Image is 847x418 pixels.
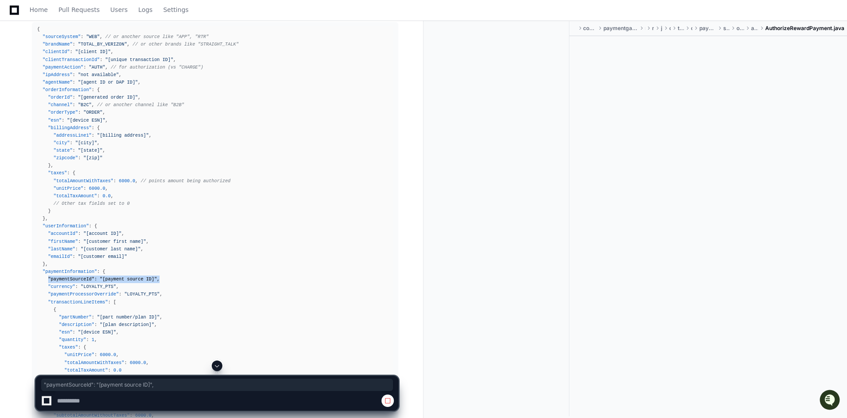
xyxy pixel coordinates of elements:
[42,72,72,77] span: "ipAddress"
[48,125,92,130] span: "billingAddress"
[48,110,78,115] span: "orderType"
[42,87,92,92] span: "orderInformation"
[114,299,116,305] span: [
[111,49,113,54] span: ,
[53,148,72,153] span: "state"
[78,155,80,161] span: :
[100,34,103,39] span: ,
[65,352,95,357] span: "unitPrice"
[9,35,161,50] div: Welcome
[30,66,145,75] div: Start new chat
[116,284,119,289] span: ,
[37,27,40,32] span: {
[122,231,124,236] span: ,
[699,25,716,32] span: paymentgateway
[30,75,112,82] div: We're available if you need us!
[105,57,173,62] span: "[unique transaction ID]"
[94,322,97,327] span: :
[97,102,184,107] span: // or another channel like "B2B"
[9,9,27,27] img: PlayerZero
[149,133,152,138] span: ,
[92,337,94,342] span: 1
[67,170,70,176] span: :
[78,42,127,47] span: "TOTAL_BY_VERIZON"
[59,330,72,335] span: "esn"
[42,261,45,267] span: }
[48,246,76,252] span: "lastName"
[97,269,100,274] span: :
[146,239,149,244] span: ,
[44,381,390,388] span: "paymentSourceId": "[payment source ID]",
[765,25,844,32] span: AuthorizeRewardPayment.java
[42,223,89,229] span: "userInformation"
[92,314,94,320] span: :
[150,69,161,79] button: Start new chat
[61,118,64,123] span: :
[86,337,89,342] span: :
[78,110,80,115] span: :
[92,125,94,130] span: :
[48,239,78,244] span: "firstName"
[163,7,188,12] span: Settings
[48,299,108,305] span: "transactionLineItems"
[9,66,25,82] img: 1756235613930-3d25f9e4-fa56-45dd-b3ad-e072dfbd1548
[78,345,80,350] span: :
[116,330,119,335] span: ,
[84,65,86,70] span: :
[72,148,75,153] span: :
[72,330,75,335] span: :
[119,178,135,184] span: 6000.0
[72,95,75,100] span: :
[84,110,103,115] span: "ORDER"
[100,276,157,282] span: "[payment source ID]"
[105,65,108,70] span: ,
[42,65,83,70] span: "paymentAction"
[59,345,78,350] span: "taxes"
[70,49,72,54] span: :
[72,170,75,176] span: {
[42,269,97,274] span: "paymentInformation"
[53,178,114,184] span: "totalAmountWithTaxes"
[75,284,78,289] span: :
[124,291,160,297] span: "LOYALTY_PTS"
[119,291,122,297] span: :
[84,155,103,161] span: "[zip]"
[114,178,116,184] span: :
[81,34,84,39] span: :
[100,352,116,357] span: 6000.0
[89,186,105,191] span: 6000.0
[78,80,138,85] span: "[agent ID or DAP ID]"
[51,163,53,168] span: ,
[48,254,72,259] span: "emailId"
[48,276,95,282] span: "paymentSourceId"
[105,118,108,123] span: ,
[103,148,105,153] span: ,
[59,337,86,342] span: "quantity"
[30,7,48,12] span: Home
[53,133,92,138] span: "addressLine1"
[116,352,119,357] span: ,
[135,178,138,184] span: ,
[108,299,111,305] span: :
[133,42,239,47] span: // or other brands like "STRAIGHT_TALK"
[103,269,105,274] span: {
[154,322,157,327] span: ,
[42,216,45,221] span: }
[72,254,75,259] span: :
[48,284,76,289] span: "currency"
[146,360,149,365] span: ,
[86,34,100,39] span: "WEB"
[48,102,72,107] span: "channel"
[88,93,107,100] span: Pylon
[53,186,84,191] span: "unitPrice"
[42,80,72,85] span: "agentName"
[65,360,125,365] span: "totalAmountWithTaxes"
[75,140,97,146] span: "[city]"
[97,133,149,138] span: "[billing address]"
[75,49,111,54] span: "[client ID]"
[111,193,113,199] span: ,
[97,87,100,92] span: {
[97,125,100,130] span: {
[75,246,78,252] span: :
